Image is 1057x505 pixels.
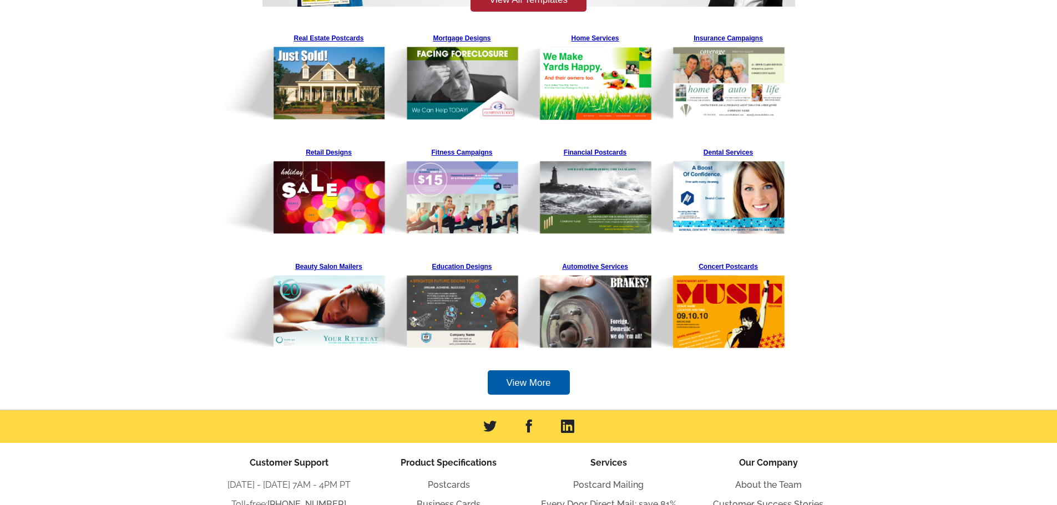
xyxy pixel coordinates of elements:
a: Financial Postcards [537,144,654,234]
img: Pre-Template-Landing%20Page_v1_Home%20Services.png [483,29,653,120]
a: Automotive Services [537,258,654,349]
img: Pre-Template-Landing%20Page_v1_Automotive.png [483,258,653,349]
span: Product Specifications [401,457,497,468]
a: Retail Designs [271,144,387,234]
span: Our Company [739,457,798,468]
img: Pre-Template-Landing%20Page_v1_Concert.png [616,258,786,349]
a: Beauty Salon Mailers [271,258,387,349]
a: Mortgage Designs [404,29,520,121]
a: Real Estate Postcards [271,29,387,120]
a: Dental Services [670,144,787,235]
img: Pre-Template-Landing%20Page_v1_Retail.png [217,144,386,234]
a: Postcards [428,480,470,490]
span: Customer Support [250,457,328,468]
img: Pre-Template-Landing%20Page_v1_Financial.png [483,144,653,234]
img: Pre-Template-Landing%20Page_v1_Insurance.png [616,29,786,120]
li: [DATE] - [DATE] 7AM - 4PM PT [209,478,369,492]
img: Pre-Template-Landing%20Page_v1_Fitness.png [350,144,519,234]
a: Insurance Campaigns [670,29,787,120]
a: Postcard Mailing [573,480,644,490]
a: Fitness Campaigns [404,144,520,234]
img: Pre-Template-Landing%20Page_v1_Mortgage.png [350,29,519,121]
img: Pre-Template-Landing%20Page_v1_Dental.png [616,144,786,235]
img: Pre-Template-Landing%20Page_v1_Real%20Estate.png [217,29,386,120]
img: Pre-Template-Landing%20Page_v1_Education.png [350,258,519,349]
a: Home Services [537,29,654,120]
a: About the Team [735,480,802,490]
img: Pre-Template-Landing%20Page_v1_Beauty.png [217,258,386,349]
a: View More [488,370,570,395]
span: Services [590,457,627,468]
a: Education Designs [404,258,520,349]
a: Concert Postcards [670,258,787,349]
